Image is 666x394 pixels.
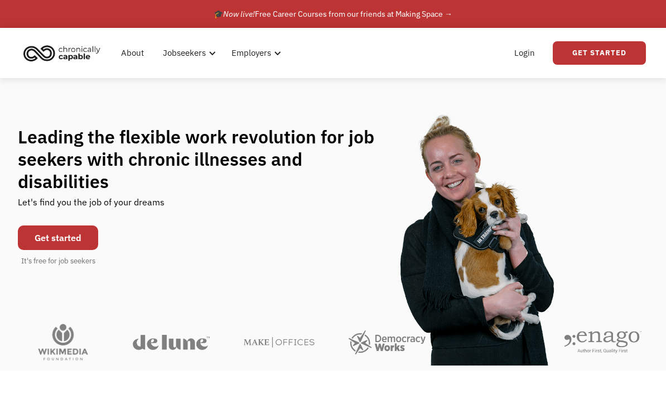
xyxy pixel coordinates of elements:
a: Get started [18,225,98,250]
a: Get Started [553,41,646,65]
a: home [20,41,109,65]
div: Let's find you the job of your dreams [18,193,165,220]
a: About [114,35,151,71]
div: It's free for job seekers [21,256,95,267]
div: Jobseekers [163,46,206,60]
div: 🎓 Free Career Courses from our friends at Making Space → [214,7,452,21]
h1: Leading the flexible work revolution for job seekers with chronic illnesses and disabilities [18,126,396,193]
img: Chronically Capable logo [20,41,104,65]
div: Jobseekers [156,35,219,71]
em: Now live! [223,9,255,19]
a: Login [508,35,542,71]
div: Employers [225,35,284,71]
div: Employers [231,46,271,60]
